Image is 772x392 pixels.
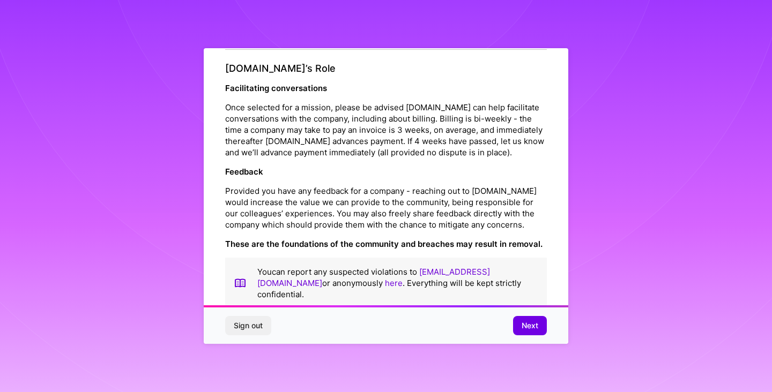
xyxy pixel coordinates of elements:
a: [EMAIL_ADDRESS][DOMAIN_NAME] [257,267,490,288]
p: Provided you have any feedback for a company - reaching out to [DOMAIN_NAME] would increase the v... [225,185,547,230]
strong: Feedback [225,167,263,177]
strong: These are the foundations of the community and breaches may result in removal. [225,239,543,249]
p: Once selected for a mission, please be advised [DOMAIN_NAME] can help facilitate conversations wi... [225,102,547,158]
strong: Facilitating conversations [225,83,327,93]
span: Next [522,320,538,331]
h4: [DOMAIN_NAME]’s Role [225,63,547,74]
img: book icon [234,266,247,300]
a: here [385,278,403,288]
p: You can report any suspected violations to or anonymously . Everything will be kept strictly conf... [257,266,538,300]
button: Next [513,316,547,335]
button: Sign out [225,316,271,335]
span: Sign out [234,320,263,331]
